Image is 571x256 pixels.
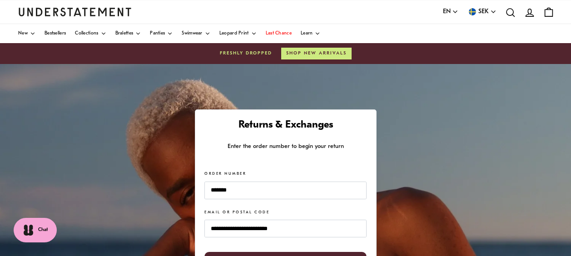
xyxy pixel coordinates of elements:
[182,24,210,43] a: Swimwear
[220,50,272,57] span: Freshly dropped
[18,8,132,16] a: Understatement Homepage
[150,31,165,36] span: Panties
[115,31,134,36] span: Bralettes
[204,210,269,216] label: Email or Postal Code
[18,24,35,43] a: New
[182,31,202,36] span: Swimwear
[301,31,313,36] span: Learn
[219,31,249,36] span: Leopard Print
[75,24,106,43] a: Collections
[204,119,366,132] h1: Returns & Exchanges
[219,24,257,43] a: Leopard Print
[467,7,497,17] button: SEK
[38,226,48,234] span: Chat
[14,218,57,242] button: Chat
[204,142,366,151] p: Enter the order number to begin your return
[45,24,66,43] a: Bestsellers
[478,7,489,17] span: SEK
[266,31,292,36] span: Last Chance
[18,48,553,59] a: Freshly droppedShop new arrivals
[204,171,246,177] label: Order Number
[301,24,321,43] a: Learn
[75,31,98,36] span: Collections
[281,48,352,59] button: Shop new arrivals
[266,24,292,43] a: Last Chance
[443,7,458,17] button: EN
[443,7,451,17] span: EN
[115,24,141,43] a: Bralettes
[45,31,66,36] span: Bestsellers
[150,24,173,43] a: Panties
[18,31,28,36] span: New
